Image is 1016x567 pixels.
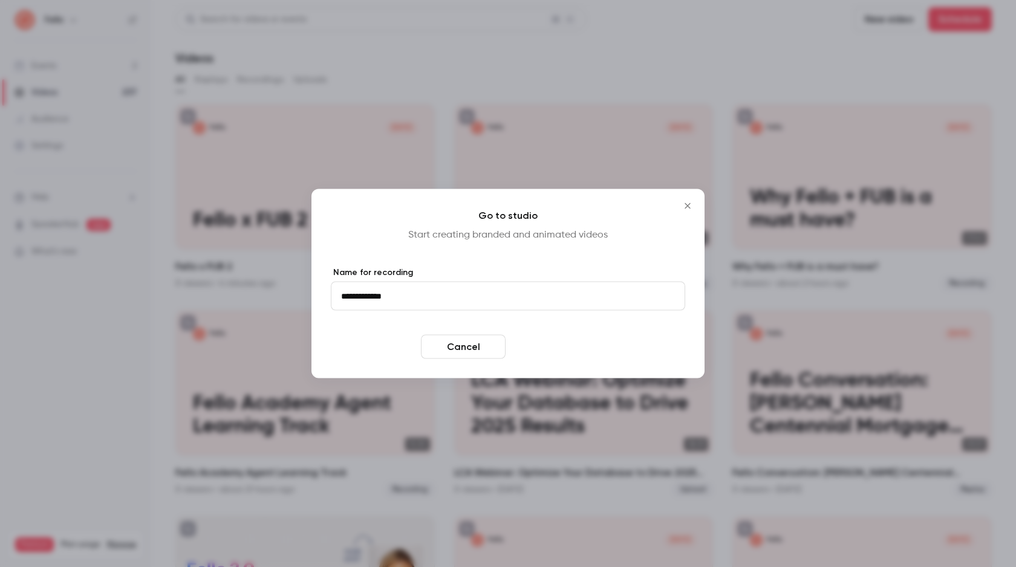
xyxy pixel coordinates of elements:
[331,267,685,279] label: Name for recording
[331,228,685,242] p: Start creating branded and animated videos
[510,335,595,359] button: Enter studio
[676,194,700,218] button: Close
[331,209,685,223] h4: Go to studio
[421,335,506,359] button: Cancel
